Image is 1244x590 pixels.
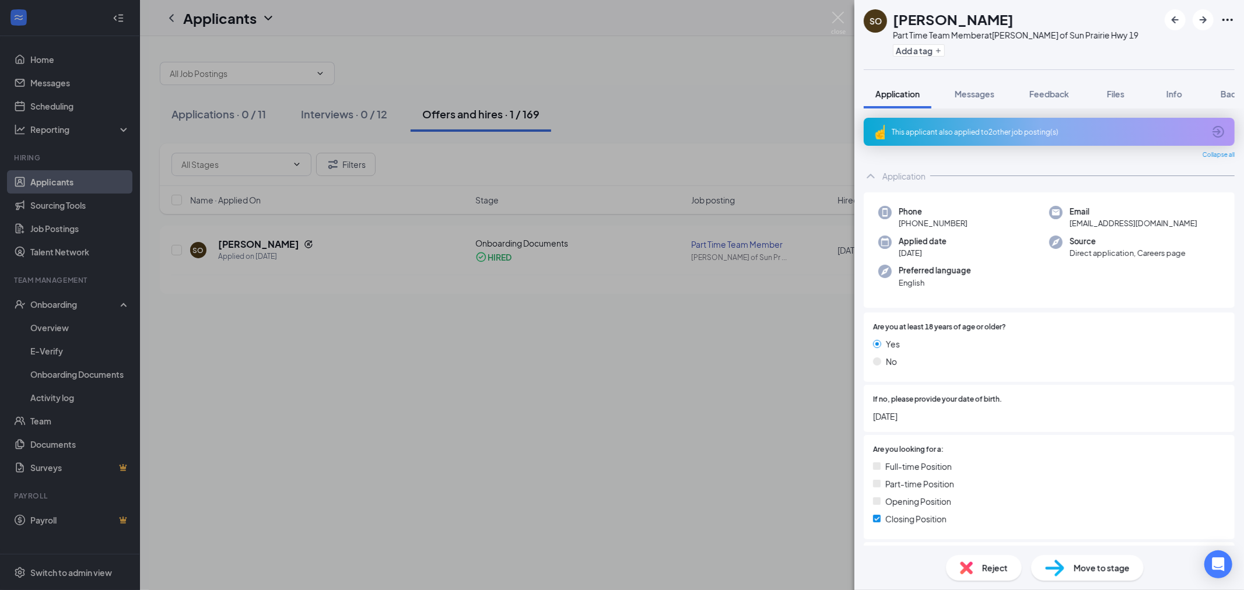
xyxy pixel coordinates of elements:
button: PlusAdd a tag [893,44,945,57]
svg: Ellipses [1221,13,1235,27]
span: Direct application, Careers page [1070,247,1186,259]
span: [PHONE_NUMBER] [899,217,968,229]
span: Source [1070,236,1186,247]
span: Application [875,89,920,99]
svg: ChevronUp [864,169,878,183]
span: Feedback [1029,89,1069,99]
button: ArrowLeftNew [1165,9,1186,30]
span: Collapse all [1203,150,1235,160]
span: Are you looking for a: [873,444,944,455]
span: Applied date [899,236,947,247]
div: Application [882,170,926,182]
div: Open Intercom Messenger [1204,550,1232,578]
h1: [PERSON_NAME] [893,9,1014,29]
div: Part Time Team Member at [PERSON_NAME] of Sun Prairie Hwy 19 [893,29,1138,41]
span: Move to stage [1074,561,1130,574]
span: Closing Position [885,512,947,525]
span: Yes [886,338,900,350]
svg: ArrowCircle [1211,125,1225,139]
span: Files [1107,89,1124,99]
span: Opening Position [885,495,951,508]
svg: ArrowLeftNew [1168,13,1182,27]
span: Are you at least 18 years of age or older? [873,322,1006,333]
span: [DATE] [899,247,947,259]
span: No [886,355,897,368]
div: This applicant also applied to 2 other job posting(s) [892,127,1204,137]
span: Info [1166,89,1182,99]
svg: ArrowRight [1196,13,1210,27]
span: [EMAIL_ADDRESS][DOMAIN_NAME] [1070,217,1197,229]
span: Full-time Position [885,460,952,473]
span: Phone [899,206,968,217]
span: [DATE] [873,410,1225,423]
svg: Plus [935,47,942,54]
div: SO [870,15,882,27]
button: ArrowRight [1193,9,1214,30]
span: Email [1070,206,1197,217]
span: Messages [955,89,994,99]
span: English [899,277,971,289]
span: Preferred language [899,265,971,276]
span: Reject [982,561,1008,574]
span: If no, please provide your date of birth. [873,394,1002,405]
span: Part-time Position [885,477,954,490]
